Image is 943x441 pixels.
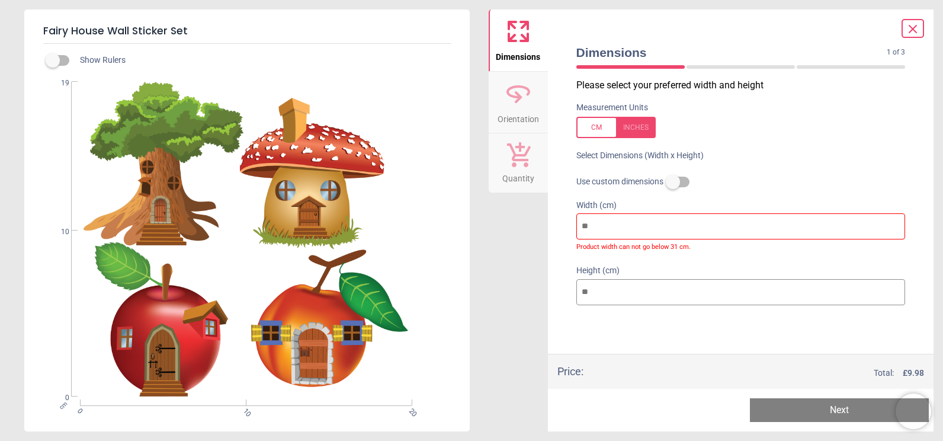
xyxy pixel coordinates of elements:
span: 0 [75,407,82,414]
button: Next [750,398,929,422]
label: Width (cm) [576,200,906,212]
label: Product width can not go below 31 cm. [576,239,906,252]
label: Height (cm) [576,265,906,277]
span: cm [58,400,69,411]
span: 10 [47,227,69,237]
span: Quantity [502,167,534,185]
span: 9.98 [907,368,924,378]
span: 19 [47,78,69,88]
span: 1 of 3 [887,47,905,57]
iframe: Brevo live chat [896,394,931,429]
div: Show Rulers [53,53,470,68]
span: 20 [406,407,414,414]
span: Dimensions [496,46,540,63]
button: Quantity [489,133,548,193]
button: Orientation [489,72,548,133]
span: £ [903,367,924,379]
div: Total: [601,367,925,379]
span: Dimensions [576,44,887,61]
label: Select Dimensions (Width x Height) [567,150,704,162]
p: Please select your preferred width and height [576,79,915,92]
span: 10 [240,407,248,414]
h5: Fairy House Wall Sticker Set [43,19,451,44]
span: Orientation [498,108,539,126]
label: Measurement Units [576,102,648,114]
button: Dimensions [489,9,548,71]
span: Use custom dimensions [576,176,663,188]
span: 0 [47,393,69,403]
div: Price : [557,364,583,379]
